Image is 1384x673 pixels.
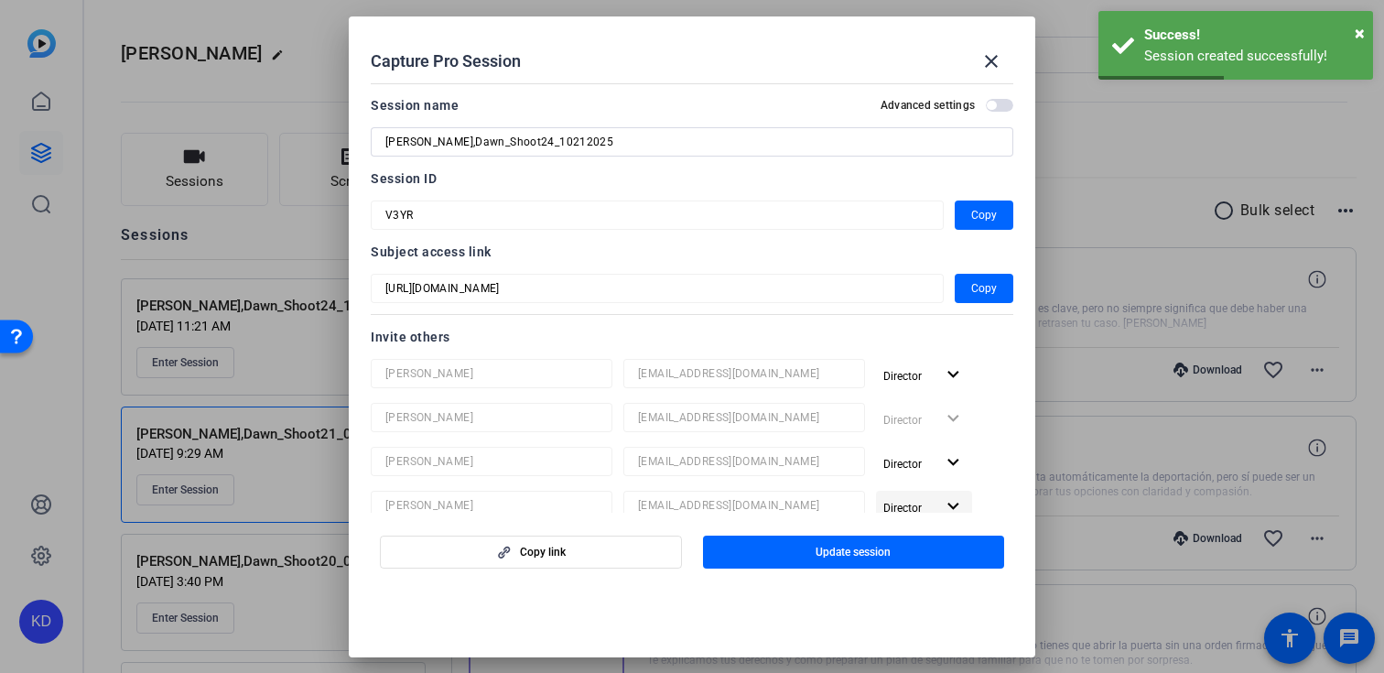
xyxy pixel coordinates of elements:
mat-icon: expand_more [942,495,965,518]
input: Session OTP [385,277,929,299]
div: Capture Pro Session [371,39,1013,83]
div: Invite others [371,326,1013,348]
input: Enter Session Name [385,131,999,153]
mat-icon: expand_more [942,451,965,474]
button: Copy [955,201,1013,230]
span: Director [883,458,922,471]
span: Copy link [520,545,566,559]
mat-icon: close [980,50,1002,72]
button: Copy link [380,536,682,569]
div: Session name [371,94,459,116]
span: Director [883,370,922,383]
button: Close [1355,19,1365,47]
span: Director [883,502,922,515]
button: Director [876,491,972,524]
h2: Advanced settings [881,98,975,113]
button: Update session [703,536,1005,569]
input: Name... [385,494,598,516]
button: Director [876,447,972,480]
div: Subject access link [371,241,1013,263]
input: Email... [638,363,850,385]
button: Director [876,359,972,392]
input: Session OTP [385,204,929,226]
div: Session ID [371,168,1013,190]
input: Name... [385,450,598,472]
div: Session created successfully! [1144,46,1359,67]
span: × [1355,22,1365,44]
input: Email... [638,494,850,516]
button: Copy [955,274,1013,303]
div: Success! [1144,25,1359,46]
span: Copy [971,277,997,299]
span: Copy [971,204,997,226]
input: Email... [638,407,850,429]
span: Update session [816,545,891,559]
input: Name... [385,363,598,385]
mat-icon: expand_more [942,364,965,386]
input: Email... [638,450,850,472]
input: Name... [385,407,598,429]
